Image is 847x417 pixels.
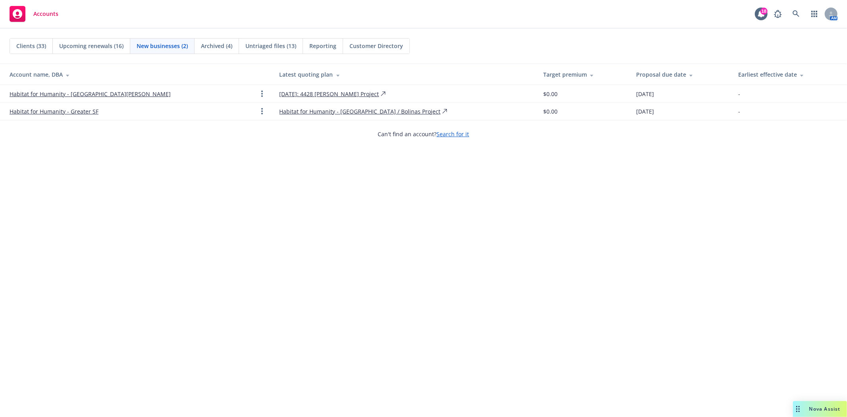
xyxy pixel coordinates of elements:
a: Accounts [6,3,62,25]
a: Switch app [806,6,822,22]
a: Habitat for Humanity - Greater SF [10,107,98,116]
span: Customer Directory [349,42,403,50]
a: Report a Bug [770,6,786,22]
button: Nova Assist [793,401,847,417]
span: Nova Assist [809,405,841,412]
span: Can't find an account? [378,130,469,138]
div: Earliest effective date [738,70,841,79]
span: [DATE] [636,107,654,116]
div: Proposal due date [636,70,725,79]
span: Accounts [33,11,58,17]
span: Archived (4) [201,42,232,50]
span: Upcoming renewals (16) [59,42,123,50]
div: Target premium [543,70,623,79]
span: $0.00 [543,107,558,116]
a: Habitat for Humanity - [GEOGRAPHIC_DATA][PERSON_NAME] [10,90,171,98]
a: Habitat for Humanity - [GEOGRAPHIC_DATA] / Bolinas Project [280,107,441,116]
a: [DATE]: 4428 [PERSON_NAME] Project [280,90,379,98]
a: Open options [257,106,267,116]
div: Drag to move [793,401,803,417]
span: [DATE] [636,90,654,98]
div: Latest quoting plan [280,70,531,79]
a: Search [788,6,804,22]
div: 18 [760,8,768,15]
span: Clients (33) [16,42,46,50]
a: Search for it [437,130,469,138]
span: New businesses (2) [137,42,188,50]
span: Reporting [309,42,336,50]
a: Open options [257,89,267,98]
span: Untriaged files (13) [245,42,296,50]
span: - [738,107,740,116]
div: Account name, DBA [10,70,267,79]
span: - [738,90,740,98]
span: $0.00 [543,90,558,98]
